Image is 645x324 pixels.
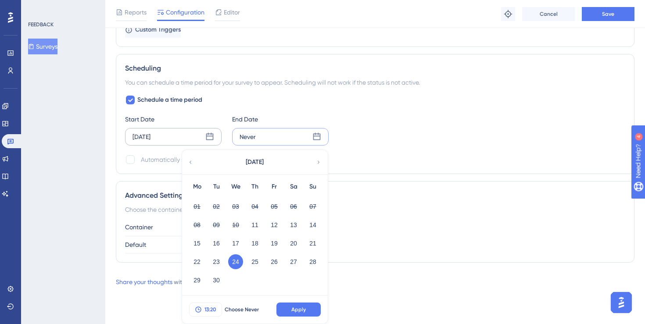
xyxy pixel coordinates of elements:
span: Editor [224,7,240,18]
span: Schedule a time period [137,95,202,105]
div: Advanced Settings [125,190,625,201]
div: Start Date [125,114,222,125]
button: 08 [190,217,204,232]
span: Cancel [540,11,558,18]
button: 01 [190,199,204,214]
div: Sa [284,182,303,192]
button: 24 [228,254,243,269]
button: 21 [305,236,320,251]
button: 14 [305,217,320,232]
button: 10 [228,217,243,232]
span: 13:20 [204,306,216,313]
button: 18 [247,236,262,251]
div: Scheduling [125,63,625,74]
div: Mo [187,182,207,192]
button: 02 [209,199,224,214]
button: 17 [228,236,243,251]
button: Custom Triggers [125,22,181,38]
button: [DATE] [211,153,298,171]
button: 16 [209,236,224,251]
button: 28 [305,254,320,269]
button: 05 [267,199,282,214]
span: Choose Never [225,306,259,313]
button: 07 [305,199,320,214]
div: [DATE] [133,132,150,142]
button: 25 [247,254,262,269]
div: End Date [232,114,329,125]
span: Apply [291,306,306,313]
div: Th [245,182,265,192]
button: 29 [190,273,204,288]
span: [DATE] [246,157,264,167]
button: 04 [247,199,262,214]
button: 15 [190,236,204,251]
button: 22 [190,254,204,269]
div: Choose the container for the survey to appear. [125,204,625,215]
span: Configuration [166,7,204,18]
div: You can schedule a time period for your survey to appear. Scheduling will not work if the status ... [125,77,625,88]
button: Save [582,7,634,21]
span: Custom Triggers [135,25,181,35]
div: Su [303,182,322,192]
button: 30 [209,273,224,288]
button: 06 [286,199,301,214]
button: 13:20 [189,303,222,317]
div: Tu [207,182,226,192]
button: Choose Never [222,303,262,317]
iframe: UserGuiding AI Assistant Launcher [608,289,634,316]
div: 4 [61,4,64,11]
button: 23 [209,254,224,269]
a: Share your thoughts [116,278,172,285]
button: Surveys [28,39,57,54]
button: 13 [286,217,301,232]
span: Default [125,239,146,250]
span: Reports [125,7,147,18]
button: 09 [209,217,224,232]
button: 20 [286,236,301,251]
div: Container [125,222,625,232]
span: Need Help? [21,2,55,13]
button: Default [125,236,222,253]
button: 03 [228,199,243,214]
div: Fr [265,182,284,192]
button: Apply [276,303,321,317]
button: 26 [267,254,282,269]
button: 12 [267,217,282,232]
span: Save [602,11,614,18]
button: Cancel [522,7,575,21]
button: 19 [267,236,282,251]
div: We [226,182,245,192]
div: Never [240,132,256,142]
button: 11 [247,217,262,232]
div: Automatically set as “Inactive” when the scheduled period is over. [141,154,322,165]
div: FEEDBACK [28,21,54,28]
button: 27 [286,254,301,269]
div: with us about Survey . [116,277,231,287]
